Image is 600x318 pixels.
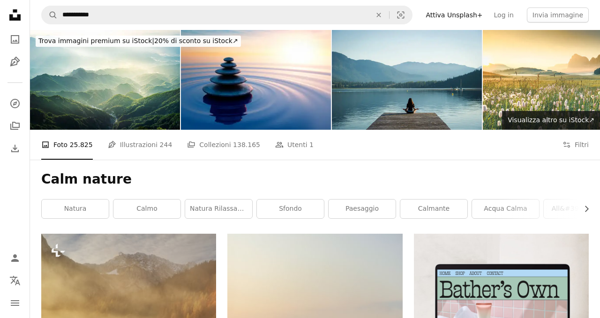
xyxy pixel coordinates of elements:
[400,200,467,218] a: calmante
[6,52,24,71] a: Illustrazioni
[36,36,241,47] div: 20% di sconto su iStock ↗
[38,37,154,44] span: Trova immagini premium su iStock |
[6,30,24,49] a: Foto
[420,7,488,22] a: Attiva Unsplash+
[508,116,594,124] span: Visualizza altro su iStock ↗
[6,294,24,312] button: Menu
[41,6,412,24] form: Trova visual in tutto il sito
[233,140,260,150] span: 138.165
[562,130,589,160] button: Filtri
[160,140,172,150] span: 244
[6,271,24,290] button: Lingua
[187,130,260,160] a: Collezioni 138.165
[257,200,324,218] a: sfondo
[185,200,252,218] a: Natura rilassante
[329,200,396,218] a: paesaggio
[309,140,314,150] span: 1
[368,6,389,24] button: Elimina
[6,117,24,135] a: Collezioni
[30,30,180,130] img: Natural mountains landscapes
[41,171,589,188] h1: Calm nature
[6,139,24,158] a: Cronologia download
[527,7,589,22] button: Invia immagine
[488,7,519,22] a: Log in
[108,130,172,160] a: Illustrazioni 244
[332,30,482,130] img: Young woman in lotus position on dock over lake
[42,200,109,218] a: natura
[6,94,24,113] a: Esplora
[275,130,314,160] a: Utenti 1
[42,6,58,24] button: Cerca su Unsplash
[578,200,589,218] button: scorri la lista a destra
[390,6,412,24] button: Ricerca visiva
[472,200,539,218] a: acqua calma
[113,200,180,218] a: calmo
[6,249,24,267] a: Accedi / Registrati
[30,30,247,52] a: Trova immagini premium su iStock|20% di sconto su iStock↗
[181,30,331,130] img: Pila di pietre nell'oceano calmo
[502,111,600,130] a: Visualizza altro su iStock↗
